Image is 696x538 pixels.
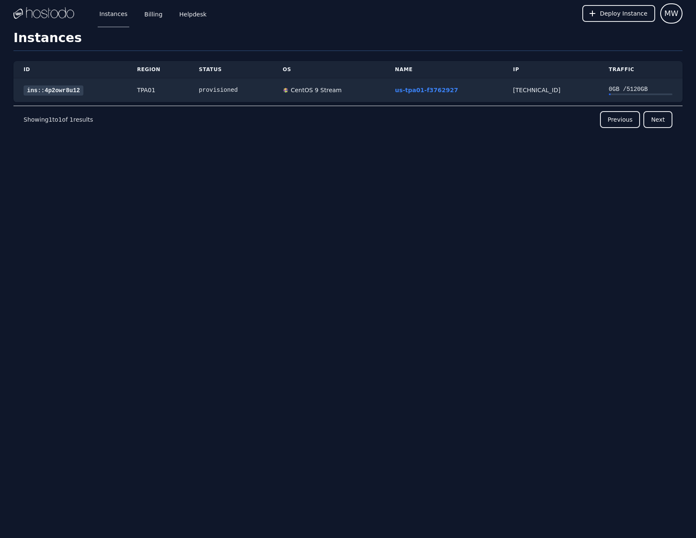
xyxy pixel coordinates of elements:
h1: Instances [13,30,683,51]
th: OS [272,61,385,78]
span: 1 [58,116,62,123]
button: User menu [660,3,683,24]
a: us-tpa01-f3762927 [395,87,458,93]
span: 1 [69,116,73,123]
button: Deploy Instance [582,5,655,22]
div: 0 GB / 5120 GB [609,85,672,93]
span: 1 [48,116,52,123]
img: CentOS 9 Stream [283,87,289,93]
p: Showing to of results [24,115,93,124]
th: ID [13,61,127,78]
span: MW [664,8,678,19]
div: CentOS 9 Stream [289,86,341,94]
th: Status [189,61,272,78]
th: IP [503,61,599,78]
nav: Pagination [13,106,683,133]
th: Region [127,61,189,78]
img: Logo [13,7,74,20]
div: [TECHNICAL_ID] [513,86,589,94]
th: Traffic [599,61,683,78]
div: TPA01 [137,86,179,94]
a: ins::4p2owr8u12 [24,85,83,96]
div: provisioned [199,86,262,94]
span: Deploy Instance [600,9,648,18]
th: Name [385,61,503,78]
button: Previous [600,111,640,128]
button: Next [643,111,672,128]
